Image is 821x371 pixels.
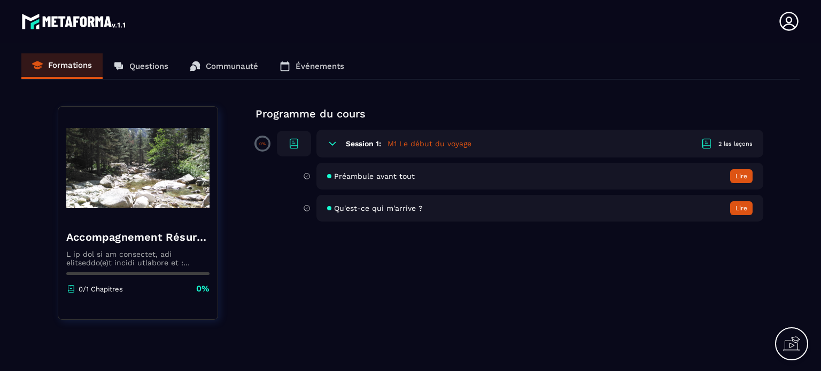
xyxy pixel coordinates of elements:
button: Lire [730,169,753,183]
p: L ip dol si am consectet, adi elitseddo(e)t incidi utlabore et : Doloremagn ali enimadmini veniam... [66,250,210,267]
p: Programme du cours [255,106,763,121]
p: 0/1 Chapitres [79,285,123,293]
p: 0% [196,283,210,295]
h6: Session 1: [346,139,381,148]
h5: M1 Le début du voyage [388,138,471,149]
span: Qu'est-ce qui m'arrive ? [334,204,423,212]
p: 0% [259,141,266,146]
button: Lire [730,201,753,215]
span: Préambule avant tout [334,172,415,180]
h4: Accompagnement Résurgence "6 mois pour sortir du burn-out et retrouver forces et équilibre" [66,230,210,244]
div: 2 les leçons [718,140,753,148]
img: banner [66,115,210,222]
img: logo [21,11,127,32]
